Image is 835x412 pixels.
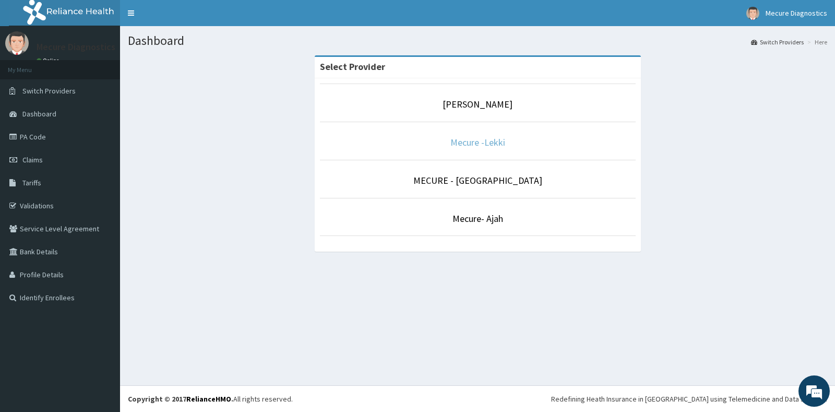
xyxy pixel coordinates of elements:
[320,61,385,73] strong: Select Provider
[413,174,542,186] a: MECURE - [GEOGRAPHIC_DATA]
[5,31,29,55] img: User Image
[746,7,759,20] img: User Image
[452,213,503,225] a: Mecure- Ajah
[22,86,76,96] span: Switch Providers
[37,57,62,64] a: Online
[766,8,827,18] span: Mecure Diagnostics
[128,34,827,48] h1: Dashboard
[186,394,231,404] a: RelianceHMO
[22,155,43,164] span: Claims
[128,394,233,404] strong: Copyright © 2017 .
[450,136,505,148] a: Mecure -Lekki
[751,38,804,46] a: Switch Providers
[22,178,41,187] span: Tariffs
[120,385,835,412] footer: All rights reserved.
[805,38,827,46] li: Here
[551,394,827,404] div: Redefining Heath Insurance in [GEOGRAPHIC_DATA] using Telemedicine and Data Science!
[22,109,56,119] span: Dashboard
[443,98,512,110] a: [PERSON_NAME]
[37,42,115,52] p: Mecure Diagnostics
